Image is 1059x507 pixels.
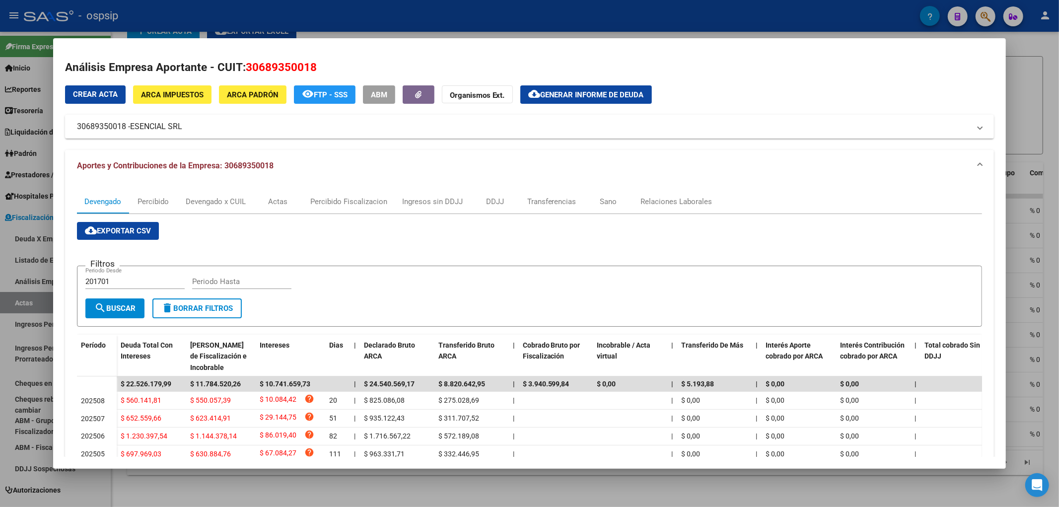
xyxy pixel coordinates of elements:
span: $ 11.784.520,26 [190,380,241,388]
span: | [354,380,356,388]
span: 51 [329,414,337,422]
div: Percibido Fiscalizacion [310,196,387,207]
span: Transferido Bruto ARCA [438,341,494,361]
span: | [756,450,758,458]
span: $ 0,00 [841,380,859,388]
span: 20 [329,396,337,404]
span: 111 [329,450,341,458]
span: | [672,432,673,440]
button: ARCA Impuestos [133,85,212,104]
span: | [915,450,917,458]
span: $ 3.940.599,84 [523,380,569,388]
datatable-header-cell: Declarado Bruto ARCA [360,335,434,378]
span: Aportes y Contribuciones de la Empresa: 30689350018 [77,161,274,170]
span: Período [81,341,106,349]
span: | [672,341,674,349]
span: | [915,341,917,349]
span: $ 1.230.397,54 [121,432,167,440]
span: | [354,432,355,440]
span: | [672,414,673,422]
button: Crear Acta [65,85,126,104]
i: help [304,447,314,457]
button: ARCA Padrón [219,85,286,104]
span: $ 1.716.567,22 [364,432,411,440]
mat-expansion-panel-header: 30689350018 -ESENCIAL SRL [65,115,994,139]
span: | [756,396,758,404]
div: Percibido [138,196,169,207]
span: FTP - SSS [314,90,348,99]
span: ARCA Padrón [227,90,279,99]
span: 202505 [81,450,105,458]
span: Interés Contribución cobrado por ARCA [841,341,905,361]
span: 202507 [81,415,105,423]
span: $ 8.820.642,95 [438,380,485,388]
mat-icon: delete [161,302,173,314]
span: | [756,380,758,388]
span: | [672,396,673,404]
span: | [513,380,515,388]
span: | [915,432,917,440]
button: FTP - SSS [294,85,355,104]
mat-panel-title: 30689350018 - [77,121,971,133]
span: $ 24.540.569,17 [364,380,415,388]
span: Crear Acta [73,90,118,99]
button: Generar informe de deuda [520,85,652,104]
span: | [756,414,758,422]
datatable-header-cell: Período [77,335,117,376]
span: $ 0,00 [766,396,785,404]
div: Relaciones Laborales [641,196,712,207]
span: ESENCIAL SRL [130,121,182,133]
span: $ 630.884,76 [190,450,231,458]
h3: Filtros [85,258,120,269]
span: Declarado Bruto ARCA [364,341,415,361]
span: | [513,450,514,458]
div: Devengado x CUIL [186,196,246,207]
span: ABM [371,90,387,99]
datatable-header-cell: Interés Contribución cobrado por ARCA [837,335,911,378]
button: Organismos Ext. [442,85,513,104]
span: $ 0,00 [766,380,785,388]
datatable-header-cell: Cobrado Bruto por Fiscalización [519,335,593,378]
div: Open Intercom Messenger [1025,473,1049,497]
span: ARCA Impuestos [141,90,204,99]
span: $ 1.144.378,14 [190,432,237,440]
span: $ 550.057,39 [190,396,231,404]
span: Incobrable / Acta virtual [597,341,651,361]
div: DDJJ [486,196,504,207]
datatable-header-cell: | [911,335,921,378]
span: $ 825.086,08 [364,396,405,404]
span: Buscar [94,304,136,313]
span: Cobrado Bruto por Fiscalización [523,341,580,361]
datatable-header-cell: | [350,335,360,378]
datatable-header-cell: Intereses [256,335,325,378]
span: $ 0,00 [841,396,859,404]
span: Dias [329,341,343,349]
span: $ 0,00 [682,414,701,422]
span: $ 10.741.659,73 [260,380,310,388]
span: Intereses [260,341,289,349]
span: | [915,396,917,404]
div: Sano [600,196,617,207]
span: 202506 [81,432,105,440]
datatable-header-cell: Dias [325,335,350,378]
button: Buscar [85,298,144,318]
mat-icon: cloud_download [85,224,97,236]
span: 30689350018 [246,61,317,73]
span: $ 67.084,27 [260,447,296,461]
i: help [304,412,314,422]
span: $ 0,00 [766,450,785,458]
span: $ 560.141,81 [121,396,161,404]
span: | [513,341,515,349]
span: | [513,396,514,404]
span: | [354,341,356,349]
span: $ 0,00 [682,450,701,458]
span: $ 5.193,88 [682,380,714,388]
span: | [513,432,514,440]
span: $ 697.969,03 [121,450,161,458]
span: Interés Aporte cobrado por ARCA [766,341,823,361]
datatable-header-cell: | [509,335,519,378]
span: Exportar CSV [85,226,151,235]
mat-expansion-panel-header: Aportes y Contribuciones de la Empresa: 30689350018 [65,150,994,182]
datatable-header-cell: Transferido Bruto ARCA [434,335,509,378]
span: $ 0,00 [766,432,785,440]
